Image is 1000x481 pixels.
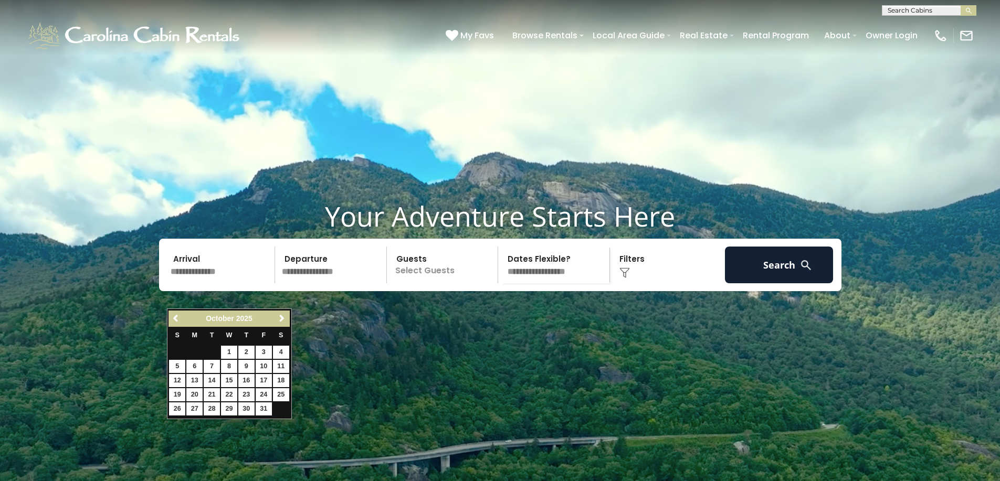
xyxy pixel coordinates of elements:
a: 29 [221,402,237,415]
span: Friday [261,332,266,339]
button: Search [725,247,834,283]
a: 30 [238,402,255,415]
a: 18 [273,374,289,387]
span: Next [278,314,286,323]
a: 21 [204,388,220,401]
img: mail-regular-white.png [959,28,974,43]
a: Next [276,312,289,325]
a: 3 [256,346,272,359]
a: My Favs [446,29,497,42]
a: 9 [238,360,255,373]
a: Local Area Guide [587,26,670,45]
img: White-1-1-2.png [26,20,244,51]
a: 2 [238,346,255,359]
a: 17 [256,374,272,387]
span: Monday [192,332,197,339]
a: 15 [221,374,237,387]
a: 14 [204,374,220,387]
a: 23 [238,388,255,401]
a: 1 [221,346,237,359]
span: Sunday [175,332,180,339]
a: 12 [169,374,185,387]
img: filter--v1.png [619,268,630,278]
a: 13 [186,374,203,387]
span: My Favs [460,29,494,42]
span: Thursday [245,332,249,339]
a: 28 [204,402,220,415]
span: Previous [172,314,181,323]
img: phone-regular-white.png [933,28,948,43]
a: 24 [256,388,272,401]
a: Real Estate [675,26,733,45]
a: 7 [204,360,220,373]
a: 4 [273,346,289,359]
img: search-regular-white.png [799,259,813,272]
a: 6 [186,360,203,373]
span: October [206,314,234,323]
a: 8 [221,360,237,373]
span: Wednesday [226,332,233,339]
a: 25 [273,388,289,401]
a: 16 [238,374,255,387]
p: Select Guests [390,247,498,283]
a: Owner Login [860,26,923,45]
a: About [819,26,856,45]
a: Previous [170,312,183,325]
a: 27 [186,402,203,415]
a: Rental Program [738,26,814,45]
a: 20 [186,388,203,401]
span: Tuesday [210,332,214,339]
a: 11 [273,360,289,373]
span: Saturday [279,332,283,339]
a: 10 [256,360,272,373]
span: 2025 [236,314,252,323]
a: 19 [169,388,185,401]
a: 31 [256,402,272,415]
a: 22 [221,388,237,401]
a: 26 [169,402,185,415]
a: 5 [169,360,185,373]
h1: Your Adventure Starts Here [8,200,992,232]
a: Browse Rentals [507,26,583,45]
